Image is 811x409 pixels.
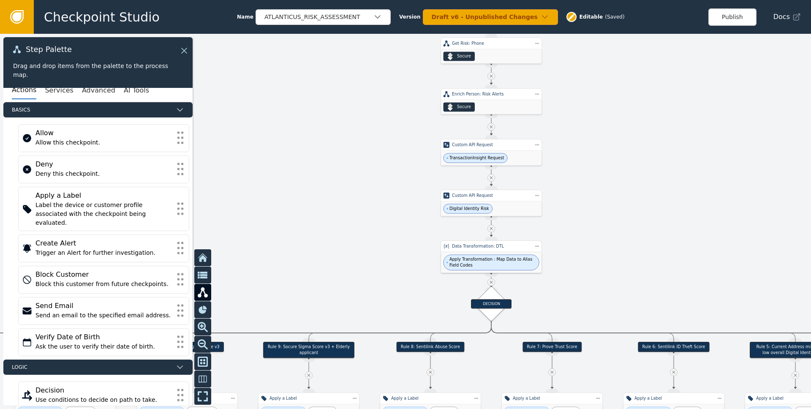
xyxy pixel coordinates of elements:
[391,395,470,401] div: Apply a Label
[256,9,391,25] button: ATLANTICUS_RISK_ASSESSMENT
[773,12,801,22] a: Docs
[708,8,757,26] button: Publish
[523,342,582,352] div: Rule 7: Prove Trust Score
[44,8,160,27] span: Checkpoint Studio
[263,342,354,358] div: Rule 9: Socure Sigma Score v3 + Elderly applicant
[580,13,603,21] span: Editable
[35,128,172,138] div: Allow
[452,41,531,46] div: Get Risk: Phone
[423,9,558,25] button: Draft v6 - Unpublished Changes
[35,270,172,280] div: Block Customer
[35,342,172,351] div: Ask the user to verify their date of birth.
[35,238,172,248] div: Create Alert
[432,13,541,22] div: Draft v6 - Unpublished Changes
[471,299,512,308] div: DECISION
[35,395,172,404] div: Use conditions to decide on path to take.
[449,206,489,212] span: Digital Identity Risk
[45,82,73,99] button: Services
[513,395,591,401] div: Apply a Label
[237,13,253,21] span: Name
[269,395,348,401] div: Apply a Label
[35,138,172,147] div: Allow this checkpoint.
[452,91,531,97] div: Enrich Person: Risk Alerts
[35,248,172,257] div: Trigger an Alert for further investigation.
[35,385,172,395] div: Decision
[449,256,536,269] span: Apply Transformation : Map Data to Alias Field Codes
[399,13,421,21] span: Version
[35,201,172,227] div: Label the device or customer profile associated with the checkpoint being evaluated.
[634,395,713,401] div: Apply a Label
[124,82,149,99] button: AI Tools
[35,301,172,311] div: Send Email
[457,53,471,59] div: Socure
[12,82,36,99] button: Actions
[773,12,790,22] span: Docs
[449,155,504,161] span: TransactionInsight Request
[35,332,172,342] div: Verify Date of Birth
[12,106,172,114] span: Basics
[264,13,373,22] div: ATLANTICUS_RISK_ASSESSMENT
[452,193,531,199] div: Custom API Request
[35,280,172,289] div: Block this customer from future checkpoints.
[82,82,115,99] button: Advanced
[35,169,172,178] div: Deny this checkpoint.
[35,159,172,169] div: Deny
[452,142,531,148] div: Custom API Request
[35,311,172,320] div: Send an email to the specified email address.
[35,191,172,201] div: Apply a Label
[12,363,172,371] span: Logic
[150,342,224,352] div: Rule 10: Socure Sigma Score v3
[13,62,183,79] div: Drag and drop items from the palette to the process map.
[457,104,471,110] div: Socure
[605,13,624,21] div: ( Saved )
[397,342,465,352] div: Rule 8: Sentilink Abuse Score
[452,243,531,249] div: Data Transformation: DTL
[638,342,709,352] div: Rule 6: Sentilink ID Theft Score
[26,46,72,53] span: Step Palette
